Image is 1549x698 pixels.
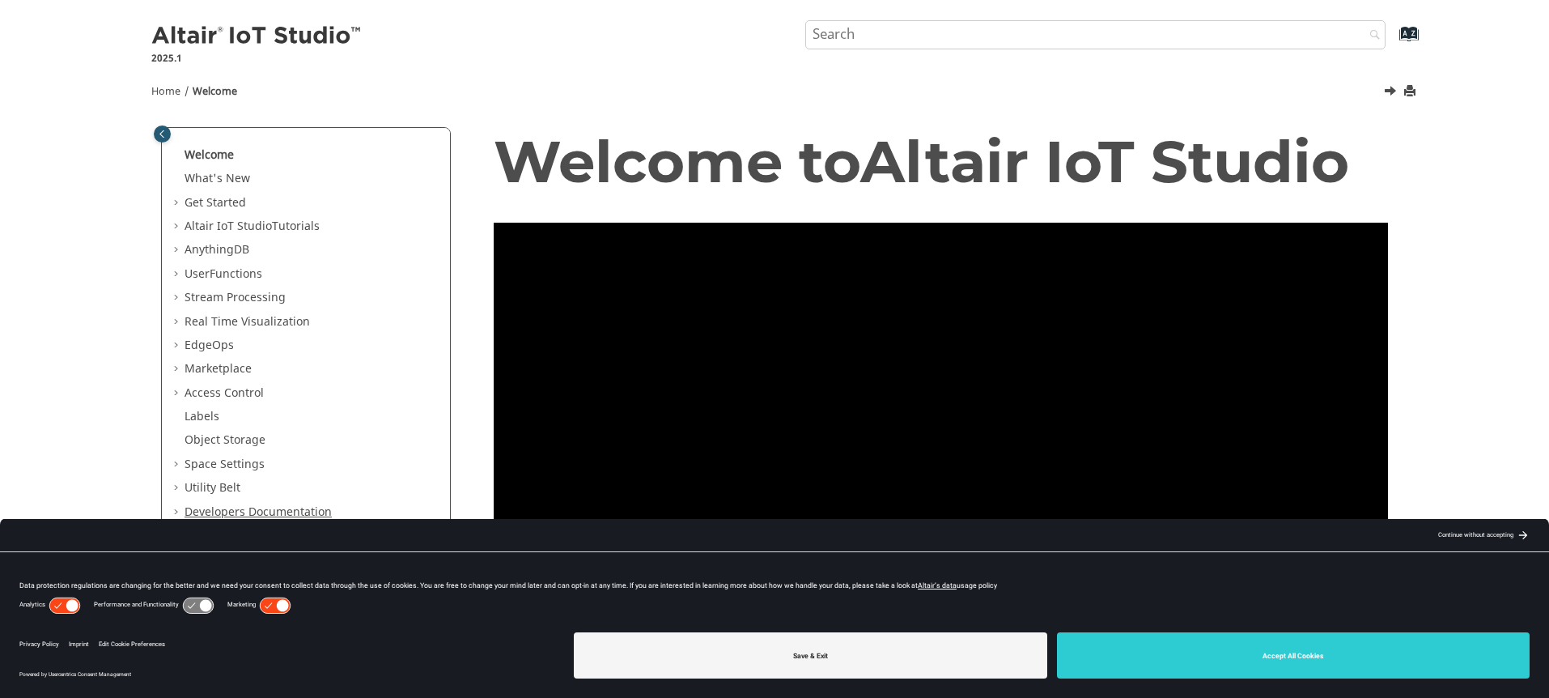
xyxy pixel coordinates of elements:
[1348,20,1394,52] button: Search
[185,337,234,354] a: EdgeOps
[185,360,252,377] a: Marketplace
[172,457,185,473] span: Expand Space Settings
[172,504,185,521] span: Expand Developers Documentation
[185,385,264,402] a: Access Control
[185,147,234,164] a: Welcome
[185,432,265,449] a: Object Storage
[1386,83,1398,103] a: Next topic: What's New
[172,242,185,258] span: Expand AnythingDB
[172,361,185,377] span: Expand Marketplace
[185,241,249,258] a: AnythingDB
[172,314,185,330] span: Expand Real Time Visualization
[494,130,1388,194] h1: Welcome to
[185,194,246,211] a: Get Started
[172,338,185,354] span: Expand EdgeOps
[151,23,363,49] img: Altair IoT Studio
[185,408,219,425] a: Labels
[185,266,262,283] a: UserFunctions
[154,126,171,143] button: Toggle publishing table of content
[193,84,237,99] a: Welcome
[185,456,265,473] a: Space Settings
[185,504,332,521] a: Developers Documentation
[172,195,185,211] span: Expand Get Started
[1405,81,1418,103] button: Print this page
[185,289,286,306] a: Stream Processing
[172,147,440,568] ul: Table of Contents
[185,479,240,496] a: Utility Belt
[1373,33,1410,50] a: Go to index terms page
[172,219,185,235] span: Expand Altair IoT StudioTutorials
[185,313,310,330] a: Real Time Visualization
[210,266,262,283] span: Functions
[185,170,250,187] a: What's New
[172,266,185,283] span: Expand UserFunctions
[172,480,185,496] span: Expand Utility Belt
[151,51,363,66] p: 2025.1
[127,70,1422,107] nav: Tools
[172,290,185,306] span: Expand Stream Processing
[185,218,272,235] span: Altair IoT Studio
[860,126,1349,197] span: Altair IoT Studio
[172,385,185,402] span: Expand Access Control
[185,218,320,235] a: Altair IoT StudioTutorials
[151,84,180,99] a: Home
[805,20,1386,49] input: Search query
